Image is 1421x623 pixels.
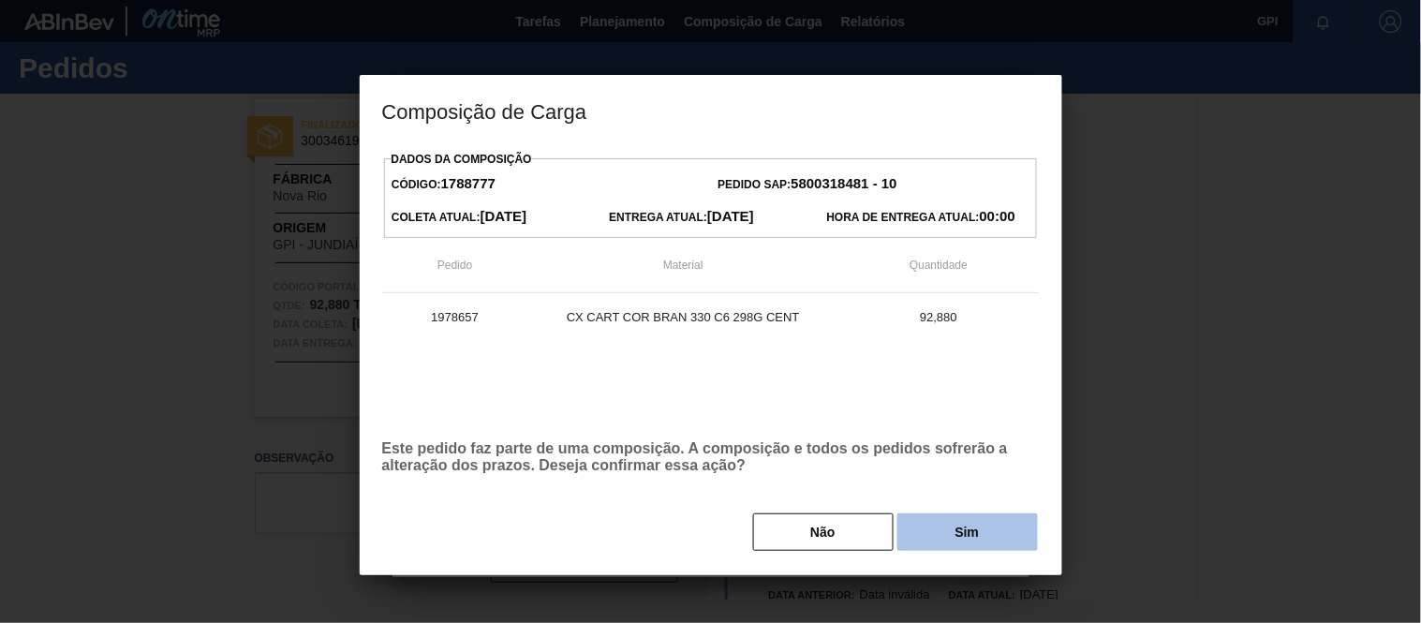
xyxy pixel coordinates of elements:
[838,293,1040,340] td: 92,880
[437,259,472,272] span: Pedido
[528,293,838,340] td: CX CART COR BRAN 330 C6 298G CENT
[980,208,1015,224] strong: 00:00
[441,175,496,191] strong: 1788777
[360,75,1062,146] h3: Composição de Carga
[392,178,496,191] span: Código:
[609,211,754,224] span: Entrega Atual:
[792,175,897,191] strong: 5800318481 - 10
[382,293,528,340] td: 1978657
[392,153,532,166] label: Dados da Composição
[910,259,968,272] span: Quantidade
[707,208,754,224] strong: [DATE]
[718,178,897,191] span: Pedido SAP:
[382,440,1040,474] p: Este pedido faz parte de uma composição. A composição e todos os pedidos sofrerão a alteração dos...
[481,208,527,224] strong: [DATE]
[827,211,1015,224] span: Hora de Entrega Atual:
[663,259,703,272] span: Material
[897,513,1038,551] button: Sim
[392,211,526,224] span: Coleta Atual:
[753,513,894,551] button: Não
